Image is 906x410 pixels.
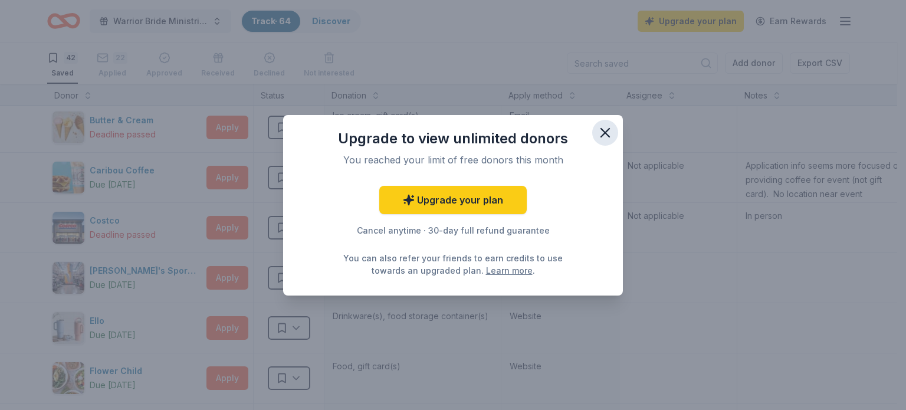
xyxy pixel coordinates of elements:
[379,186,527,214] a: Upgrade your plan
[321,153,585,167] div: You reached your limit of free donors this month
[486,264,533,277] a: Learn more
[340,252,566,277] div: You can also refer your friends to earn credits to use towards an upgraded plan. .
[307,224,599,238] div: Cancel anytime · 30-day full refund guarantee
[307,129,599,148] div: Upgrade to view unlimited donors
